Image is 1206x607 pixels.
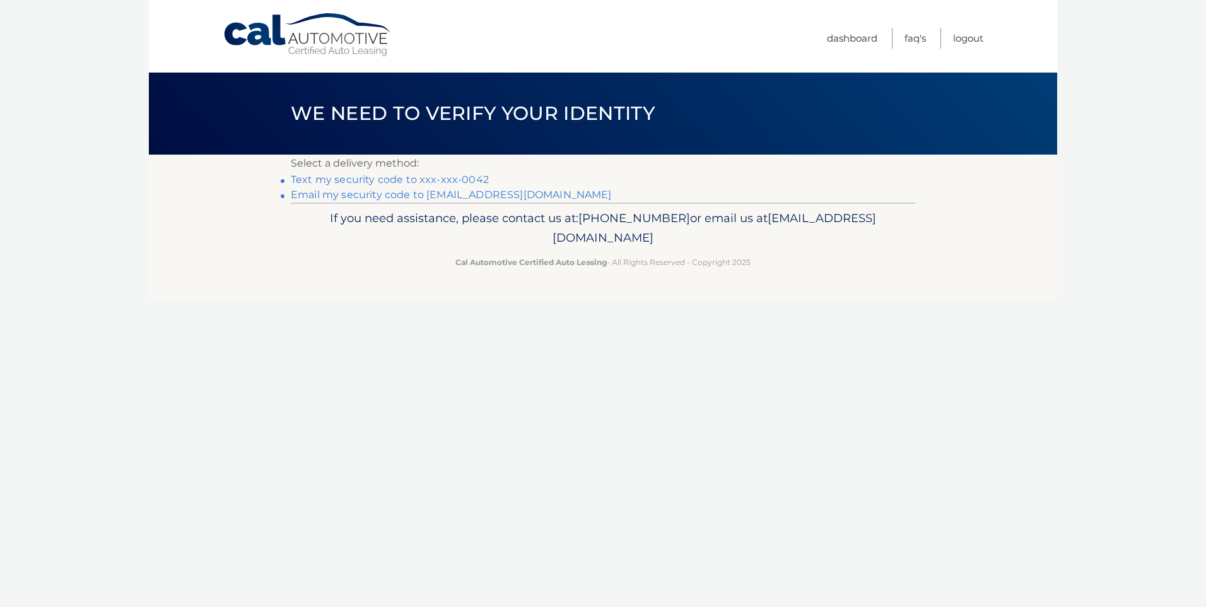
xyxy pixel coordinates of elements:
[578,211,690,225] span: [PHONE_NUMBER]
[953,28,983,49] a: Logout
[291,189,612,201] a: Email my security code to [EMAIL_ADDRESS][DOMAIN_NAME]
[291,155,915,172] p: Select a delivery method:
[291,174,489,186] a: Text my security code to xxx-xxx-0042
[905,28,926,49] a: FAQ's
[827,28,877,49] a: Dashboard
[299,208,907,249] p: If you need assistance, please contact us at: or email us at
[299,256,907,269] p: - All Rights Reserved - Copyright 2025
[455,257,607,267] strong: Cal Automotive Certified Auto Leasing
[291,102,655,125] span: We need to verify your identity
[223,13,393,57] a: Cal Automotive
